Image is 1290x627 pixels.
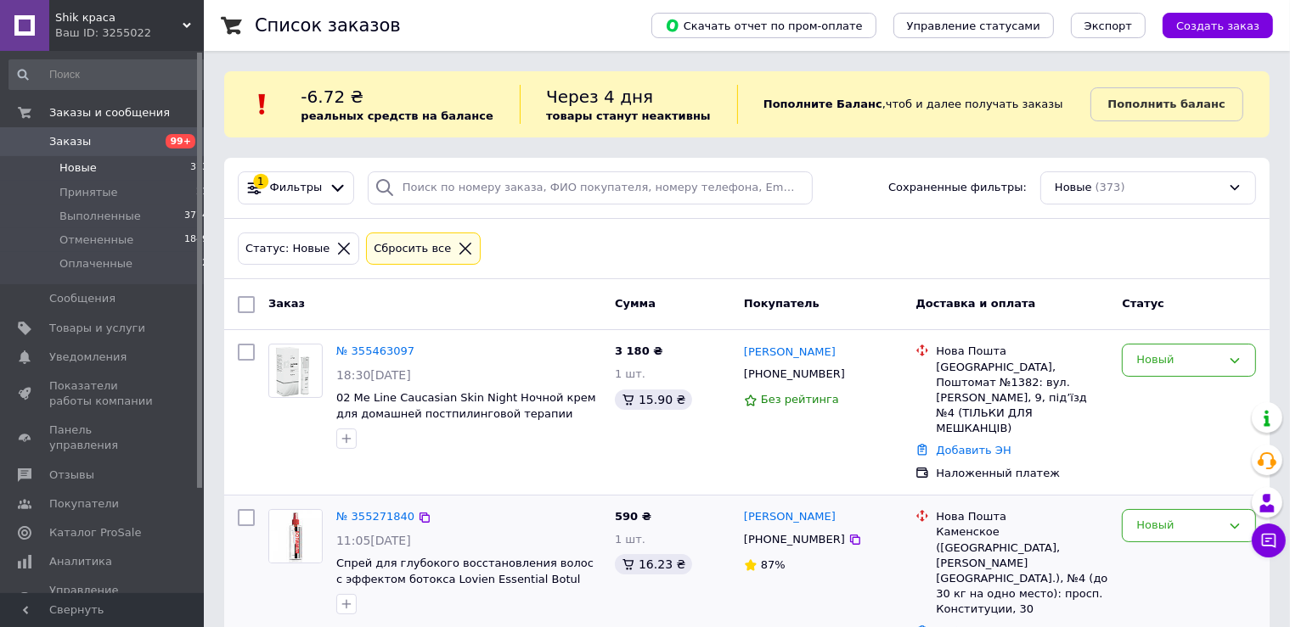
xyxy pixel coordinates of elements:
[615,344,662,357] span: 3 180 ₴
[1146,19,1273,31] a: Создать заказ
[1252,523,1286,557] button: Чат с покупателем
[737,85,1090,124] div: , чтоб и далее получать заказы
[301,109,493,122] b: реальных средств на балансе
[615,533,645,546] span: 1 шт.
[336,368,411,382] span: 18:30[DATE]
[1090,87,1243,121] a: Пополнить баланс
[1108,98,1225,110] b: Пополнить баланс
[1055,180,1092,196] span: Новые
[368,171,813,204] input: Поиск по номеру заказа, ФИО покупателя, номеру телефона, Email, номеру накладной
[741,363,848,385] div: [PHONE_NUMBER]
[1163,13,1273,38] button: Создать заказ
[1084,20,1132,32] span: Экспорт
[1136,351,1221,369] div: Новый
[268,509,323,563] a: Фото товару
[1071,13,1146,38] button: Экспорт
[49,525,141,540] span: Каталог ProSale
[651,13,876,38] button: Скачать отчет по пром-оплате
[936,524,1108,617] div: Каменское ([GEOGRAPHIC_DATA], [PERSON_NAME][GEOGRAPHIC_DATA].), №4 (до 30 кг на одно место): прос...
[59,185,118,200] span: Принятые
[615,554,692,574] div: 16.23 ₴
[615,510,651,523] span: 590 ₴
[59,209,141,224] span: Выполненные
[301,87,363,107] span: -6.72 ₴
[242,240,333,258] div: Статус: Новые
[888,180,1027,196] span: Сохраненные фильтры:
[744,509,836,525] a: [PERSON_NAME]
[615,297,656,310] span: Сумма
[250,92,275,117] img: :exclamation:
[49,378,157,409] span: Показатели работы компании
[915,297,1035,310] span: Доставка и оплата
[49,496,119,512] span: Покупатели
[744,344,836,361] a: [PERSON_NAME]
[615,367,645,380] span: 1 шт.
[268,297,305,310] span: Заказ
[49,350,127,365] span: Уведомления
[270,180,323,196] span: Фильтры
[1136,517,1221,535] div: Новый
[741,529,848,551] div: [PHONE_NUMBER]
[1096,181,1125,193] span: (373)
[49,134,91,149] span: Заказы
[336,534,411,547] span: 11:05[DATE]
[49,291,115,306] span: Сообщения
[761,393,839,406] span: Без рейтинга
[49,105,170,120] span: Заказы и сообщения
[8,59,210,90] input: Поиск
[49,583,157,613] span: Управление сайтом
[336,344,414,357] a: № 355463097
[1176,20,1259,32] span: Создать заказ
[763,98,882,110] b: Пополните Баланс
[936,509,1108,524] div: Нова Пошта
[893,13,1054,38] button: Управление статусами
[336,391,596,435] a: 02 Me Line Caucasian Skin Night Ночной крем для домашней постпилинговой терапии мелазмы/хлоазмы
[907,20,1040,32] span: Управление статусами
[744,297,820,310] span: Покупатель
[1122,297,1164,310] span: Статус
[615,389,692,410] div: 15.90 ₴
[761,558,786,571] span: 87%
[190,160,208,176] span: 373
[936,466,1108,481] div: Наложенный платеж
[49,321,145,336] span: Товары и услуги
[184,209,208,224] span: 3774
[546,87,653,107] span: Через 4 дня
[336,510,414,523] a: № 355271840
[269,510,322,563] img: Фото товару
[55,25,204,41] div: Ваш ID: 3255022
[936,344,1108,359] div: Нова Пошта
[336,557,594,601] a: Спрей для глубокого восстановления волос с эффектом ботокса Lovien Essential Botul Filler Spray
[268,344,323,398] a: Фото товару
[665,18,863,33] span: Скачать отчет по пром-оплате
[936,360,1108,437] div: [GEOGRAPHIC_DATA], Поштомат №1382: вул. [PERSON_NAME], 9, під’їзд №4 (ТІЛЬКИ ДЛЯ МЕШКАНЦІВ)
[49,423,157,453] span: Панель управления
[49,554,112,569] span: Аналитика
[936,444,1011,456] a: Добавить ЭН
[196,185,208,200] span: 21
[55,10,183,25] span: Shik краса
[59,232,133,248] span: Отмененные
[202,256,208,272] span: 2
[184,232,208,248] span: 1849
[59,256,132,272] span: Оплаченные
[546,109,711,122] b: товары станут неактивны
[370,240,454,258] div: Сбросить все
[166,134,195,148] span: 99+
[253,174,268,189] div: 1
[59,160,97,176] span: Новые
[255,15,401,36] h1: Список заказов
[49,467,94,483] span: Отзывы
[275,344,315,397] img: Фото товару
